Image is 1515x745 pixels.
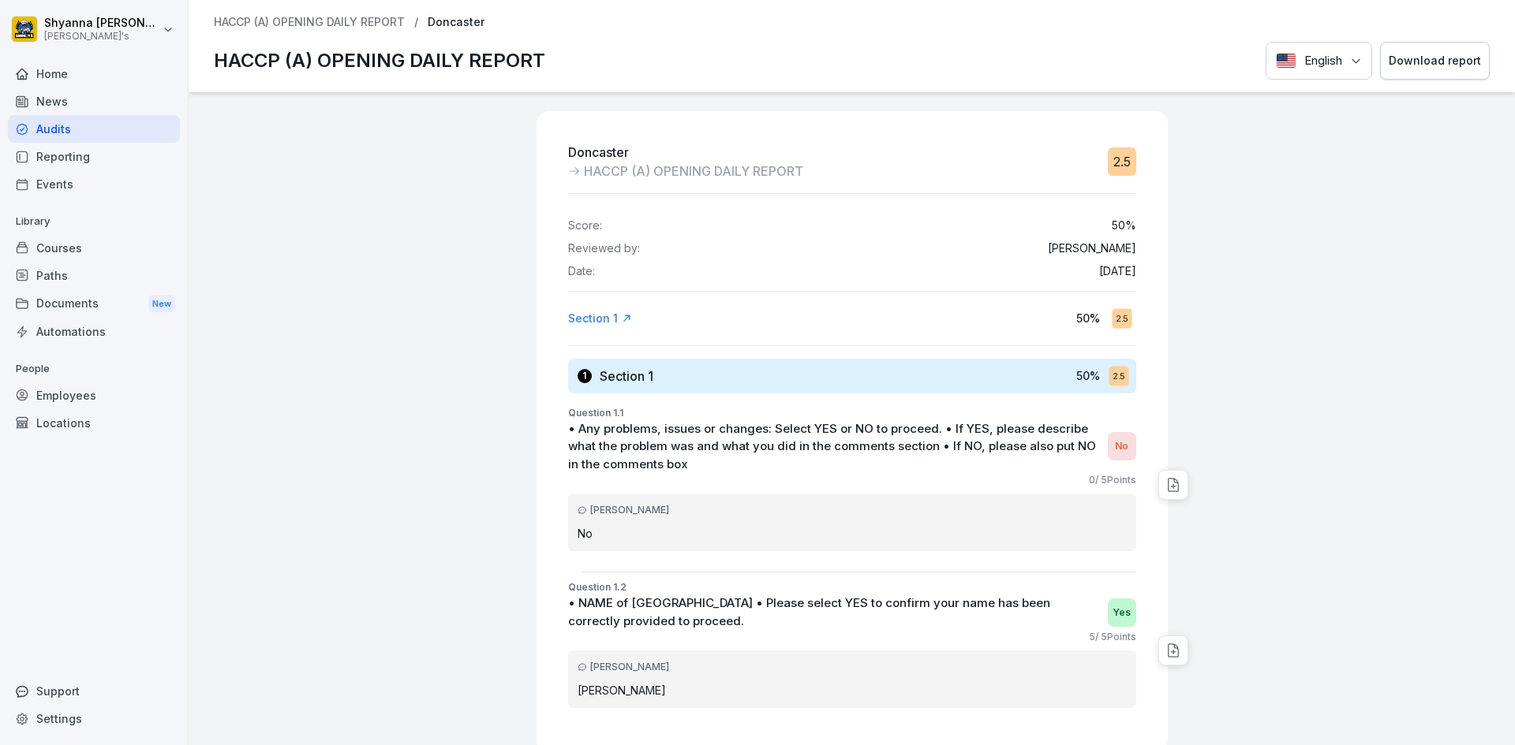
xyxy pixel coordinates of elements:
[8,234,180,262] a: Courses
[214,47,545,75] p: HACCP (A) OPENING DAILY REPORT
[568,242,640,255] p: Reviewed by:
[8,143,180,170] a: Reporting
[1266,42,1372,80] button: Language
[578,660,1127,674] div: [PERSON_NAME]
[1048,242,1136,255] p: [PERSON_NAME]
[8,209,180,234] p: Library
[1076,310,1100,326] p: 50 %
[1108,432,1136,460] div: No
[8,262,180,289] a: Paths
[568,311,632,326] a: Section 1
[1089,630,1136,644] p: 5 / 5 Points
[1112,308,1132,328] div: 2.5
[1112,219,1136,233] p: 50 %
[1089,473,1136,487] p: 0 / 5 Points
[578,682,1127,698] p: [PERSON_NAME]
[8,289,180,318] div: Documents
[8,60,180,88] a: Home
[568,219,602,233] p: Score:
[428,16,484,29] p: Doncaster
[578,525,1127,542] p: No
[414,16,418,29] p: /
[1304,52,1342,70] p: English
[8,88,180,115] a: News
[8,289,180,318] a: DocumentsNew
[578,503,1127,517] div: [PERSON_NAME]
[8,409,180,437] a: Locations
[1109,366,1128,386] div: 2.5
[1276,53,1296,69] img: English
[1108,598,1136,627] div: Yes
[8,115,180,143] a: Audits
[568,265,595,278] p: Date:
[44,17,159,30] p: Shyanna [PERSON_NAME]
[148,295,175,313] div: New
[1380,42,1490,80] button: Download report
[44,31,159,42] p: [PERSON_NAME]'s
[214,16,405,29] a: HACCP (A) OPENING DAILY REPORT
[8,677,180,705] div: Support
[568,406,1136,420] p: Question 1.1
[1389,52,1481,69] div: Download report
[578,369,592,383] div: 1
[8,705,180,732] a: Settings
[568,143,803,162] p: Doncaster
[568,580,1136,594] p: Question 1.2
[600,367,653,385] h3: Section 1
[8,382,180,409] a: Employees
[1108,147,1136,176] div: 2.5
[1099,265,1136,278] p: [DATE]
[8,170,180,198] a: Events
[8,356,180,382] p: People
[584,162,803,181] p: HACCP (A) OPENING DAILY REPORT
[568,420,1100,474] p: • Any problems, issues or changes: Select YES or NO to proceed. • If YES, please describe what th...
[1076,367,1100,384] p: 50 %
[568,594,1100,630] p: • NAME of [GEOGRAPHIC_DATA] • Please select YES to confirm your name has been correctly provided ...
[8,318,180,345] a: Automations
